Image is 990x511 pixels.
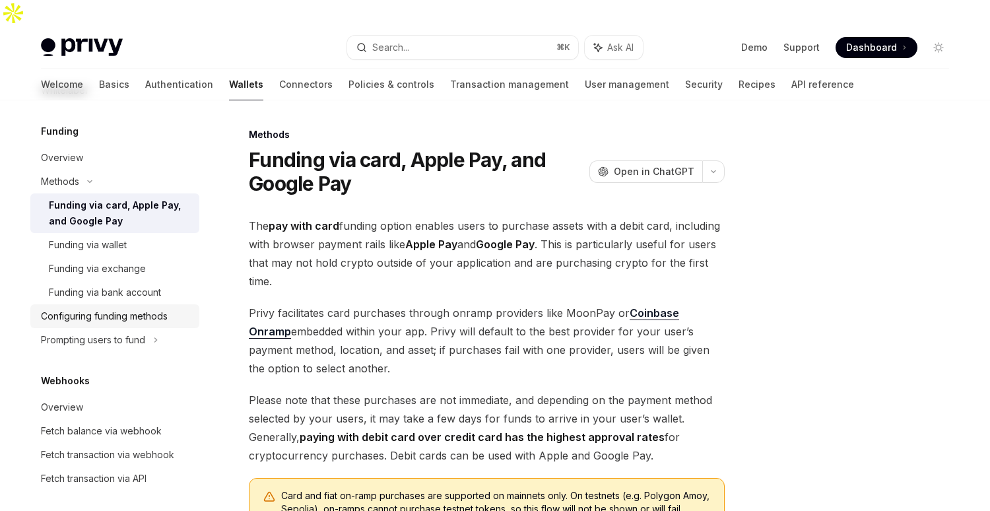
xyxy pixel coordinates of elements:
strong: paying with debit card over credit card has the highest approval rates [300,430,665,444]
img: light logo [41,38,123,57]
a: Funding via wallet [30,233,199,257]
button: Ask AI [585,36,643,59]
a: Fetch transaction via API [30,467,199,491]
a: Transaction management [450,69,569,100]
a: Dashboard [836,37,917,58]
button: Open in ChatGPT [589,160,702,183]
div: Funding via bank account [49,285,161,300]
div: Funding via wallet [49,237,127,253]
a: Funding via bank account [30,281,199,304]
a: Policies & controls [348,69,434,100]
a: Welcome [41,69,83,100]
span: Dashboard [846,41,897,54]
div: Methods [41,174,79,189]
h5: Funding [41,123,79,139]
h1: Funding via card, Apple Pay, and Google Pay [249,148,584,195]
div: Fetch transaction via webhook [41,447,174,463]
div: Methods [249,128,725,141]
h5: Webhooks [41,373,90,389]
a: User management [585,69,669,100]
strong: pay with card [269,219,339,232]
span: ⌘ K [556,42,570,53]
button: Search...⌘K [347,36,578,59]
div: Overview [41,399,83,415]
a: Authentication [145,69,213,100]
div: Overview [41,150,83,166]
strong: Apple Pay [405,238,457,251]
a: Support [783,41,820,54]
div: Search... [372,40,409,55]
a: Fetch transaction via webhook [30,443,199,467]
div: Funding via exchange [49,261,146,277]
strong: Google Pay [476,238,535,251]
div: Fetch balance via webhook [41,423,162,439]
a: Recipes [739,69,775,100]
a: Basics [99,69,129,100]
span: Please note that these purchases are not immediate, and depending on the payment method selected ... [249,391,725,465]
span: The funding option enables users to purchase assets with a debit card, including with browser pay... [249,217,725,290]
div: Prompting users to fund [41,332,145,348]
button: Toggle dark mode [928,37,949,58]
a: Security [685,69,723,100]
a: Wallets [229,69,263,100]
a: Configuring funding methods [30,304,199,328]
a: API reference [791,69,854,100]
a: Connectors [279,69,333,100]
div: Fetch transaction via API [41,471,147,487]
div: Configuring funding methods [41,308,168,324]
a: Overview [30,395,199,419]
a: Funding via card, Apple Pay, and Google Pay [30,193,199,233]
div: Funding via card, Apple Pay, and Google Pay [49,197,191,229]
a: Funding via exchange [30,257,199,281]
a: Overview [30,146,199,170]
svg: Warning [263,491,276,504]
span: Open in ChatGPT [614,165,694,178]
span: Ask AI [607,41,634,54]
a: Demo [741,41,768,54]
a: Fetch balance via webhook [30,419,199,443]
span: Privy facilitates card purchases through onramp providers like MoonPay or embedded within your ap... [249,304,725,378]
